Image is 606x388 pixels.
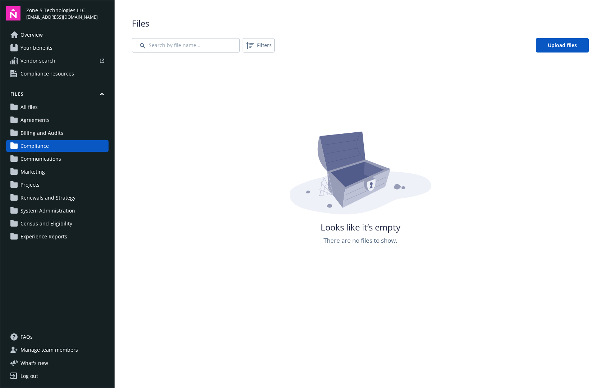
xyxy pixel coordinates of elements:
span: Billing and Audits [20,127,63,139]
button: Zone 5 Technologies LLC[EMAIL_ADDRESS][DOMAIN_NAME] [26,6,109,20]
span: Projects [20,179,40,191]
span: Communications [20,153,61,165]
button: What's new [6,359,60,367]
span: Your benefits [20,42,52,54]
span: Overview [20,29,43,41]
span: FAQs [20,331,33,343]
img: navigator-logo.svg [6,6,20,20]
span: Renewals and Strategy [20,192,75,204]
span: Compliance resources [20,68,74,79]
input: Search by file name... [132,38,240,53]
a: Your benefits [6,42,109,54]
span: [EMAIL_ADDRESS][DOMAIN_NAME] [26,14,98,20]
a: Experience Reports [6,231,109,242]
span: Manage team members [20,344,78,356]
a: FAQs [6,331,109,343]
a: Census and Eligibility [6,218,109,229]
a: Renewals and Strategy [6,192,109,204]
a: Overview [6,29,109,41]
a: Billing and Audits [6,127,109,139]
a: Compliance resources [6,68,109,79]
a: All files [6,101,109,113]
span: Upload files [548,42,577,49]
span: Compliance [20,140,49,152]
span: All files [20,101,38,113]
button: Files [6,91,109,100]
a: Manage team members [6,344,109,356]
span: Zone 5 Technologies LLC [26,6,98,14]
span: Filters [257,41,272,49]
span: Vendor search [20,55,55,67]
a: System Administration [6,205,109,216]
a: Projects [6,179,109,191]
a: Marketing [6,166,109,178]
a: Vendor search [6,55,109,67]
span: Census and Eligibility [20,218,72,229]
span: Marketing [20,166,45,178]
a: Compliance [6,140,109,152]
div: Log out [20,370,38,382]
span: What ' s new [20,359,48,367]
span: System Administration [20,205,75,216]
span: Agreements [20,114,50,126]
span: Experience Reports [20,231,67,242]
a: Agreements [6,114,109,126]
a: Upload files [536,38,589,53]
button: Filters [243,38,275,53]
a: Communications [6,153,109,165]
span: Filters [244,40,273,51]
span: There are no files to show. [323,236,397,245]
span: Files [132,17,589,29]
span: Looks like it’s empty [321,221,400,233]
